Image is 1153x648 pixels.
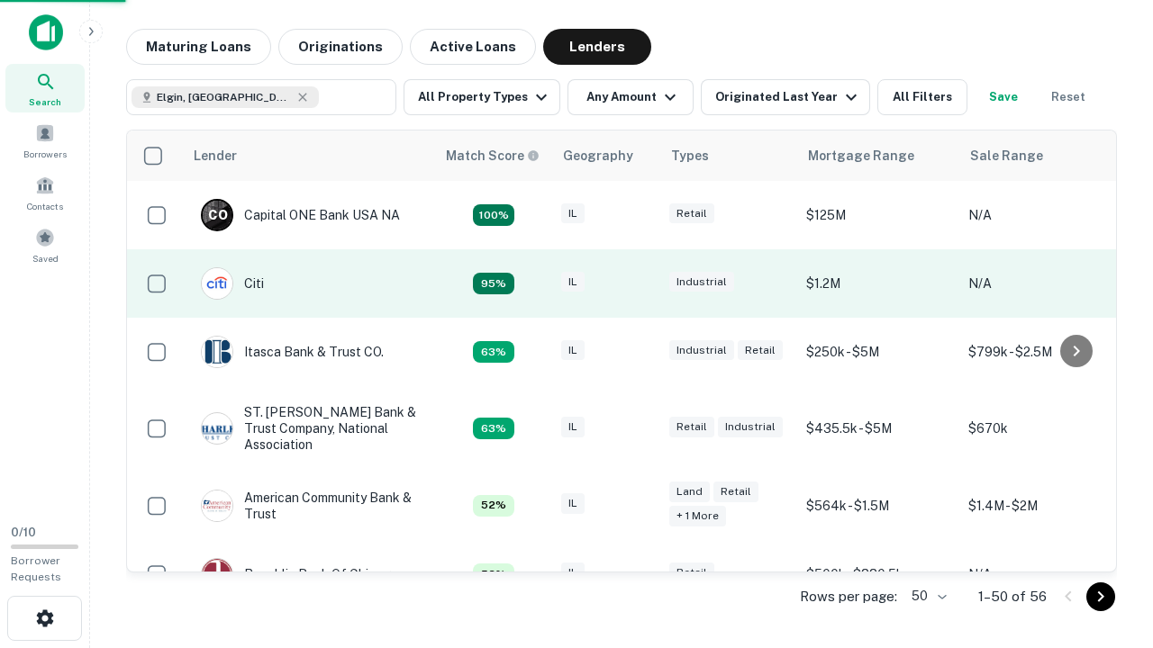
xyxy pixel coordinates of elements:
[797,540,959,608] td: $500k - $880.5k
[561,203,585,224] div: IL
[1040,79,1097,115] button: Reset
[713,481,758,502] div: Retail
[797,181,959,249] td: $125M
[201,267,264,300] div: Citi
[201,404,417,454] div: ST. [PERSON_NAME] Bank & Trust Company, National Association
[126,29,271,65] button: Maturing Loans
[715,86,862,108] div: Originated Last Year
[201,490,417,522] div: American Community Bank & Trust
[904,583,949,609] div: 50
[959,386,1121,472] td: $670k
[473,204,514,226] div: Capitalize uses an advanced AI algorithm to match your search with the best lender. The match sco...
[11,526,36,539] span: 0 / 10
[563,145,633,166] div: Geography
[959,249,1121,318] td: N/A
[404,79,560,115] button: All Property Types
[473,418,514,439] div: Capitalize uses an advanced AI algorithm to match your search with the best lender. The match sco...
[183,130,435,181] th: Lender
[543,29,651,65] button: Lenders
[970,145,1043,166] div: Sale Range
[797,386,959,472] td: $435.5k - $5M
[1063,504,1153,590] iframe: Chat Widget
[5,116,85,165] a: Borrowers
[473,273,514,294] div: Capitalize uses an advanced AI algorithm to match your search with the best lender. The match sco...
[201,336,384,368] div: Itasca Bank & Trust CO.
[27,199,63,213] span: Contacts
[561,417,585,437] div: IL
[671,145,709,166] div: Types
[567,79,694,115] button: Any Amount
[1086,582,1115,611] button: Go to next page
[5,220,85,269] a: Saved
[978,586,1047,607] p: 1–50 of 56
[738,340,783,361] div: Retail
[29,94,61,109] span: Search
[473,563,514,585] div: Capitalize uses an advanced AI algorithm to match your search with the best lender. The match sco...
[701,79,870,115] button: Originated Last Year
[11,554,61,583] span: Borrower Requests
[435,130,552,181] th: Capitalize uses an advanced AI algorithm to match your search with the best lender. The match sco...
[660,130,797,181] th: Types
[797,130,959,181] th: Mortgage Range
[718,417,783,437] div: Industrial
[959,540,1121,608] td: N/A
[473,341,514,363] div: Capitalize uses an advanced AI algorithm to match your search with the best lender. The match sco...
[561,562,585,583] div: IL
[202,490,232,521] img: picture
[669,417,714,437] div: Retail
[808,145,914,166] div: Mortgage Range
[473,495,514,517] div: Capitalize uses an advanced AI algorithm to match your search with the best lender. The match sco...
[201,558,398,590] div: Republic Bank Of Chicago
[797,249,959,318] td: $1.2M
[959,130,1121,181] th: Sale Range
[561,272,585,292] div: IL
[669,481,710,502] div: Land
[561,340,585,361] div: IL
[669,506,726,526] div: + 1 more
[5,168,85,217] a: Contacts
[975,79,1032,115] button: Save your search to get updates of matches that match your search criteria.
[561,493,585,514] div: IL
[446,146,540,166] div: Capitalize uses an advanced AI algorithm to match your search with the best lender. The match sco...
[202,413,232,444] img: picture
[410,29,536,65] button: Active Loans
[669,562,714,583] div: Retail
[202,559,232,589] img: picture
[23,147,67,161] span: Borrowers
[201,199,400,231] div: Capital ONE Bank USA NA
[797,318,959,386] td: $250k - $5M
[202,268,232,299] img: picture
[959,472,1121,540] td: $1.4M - $2M
[32,251,59,265] span: Saved
[959,181,1121,249] td: N/A
[800,586,897,607] p: Rows per page:
[278,29,403,65] button: Originations
[797,472,959,540] td: $564k - $1.5M
[669,272,734,292] div: Industrial
[29,14,63,50] img: capitalize-icon.png
[877,79,967,115] button: All Filters
[669,203,714,224] div: Retail
[194,145,237,166] div: Lender
[669,340,734,361] div: Industrial
[157,89,292,105] span: Elgin, [GEOGRAPHIC_DATA], [GEOGRAPHIC_DATA]
[446,146,536,166] h6: Match Score
[5,64,85,112] a: Search
[208,206,227,225] p: C O
[202,337,232,367] img: picture
[552,130,660,181] th: Geography
[959,318,1121,386] td: $799k - $2.5M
